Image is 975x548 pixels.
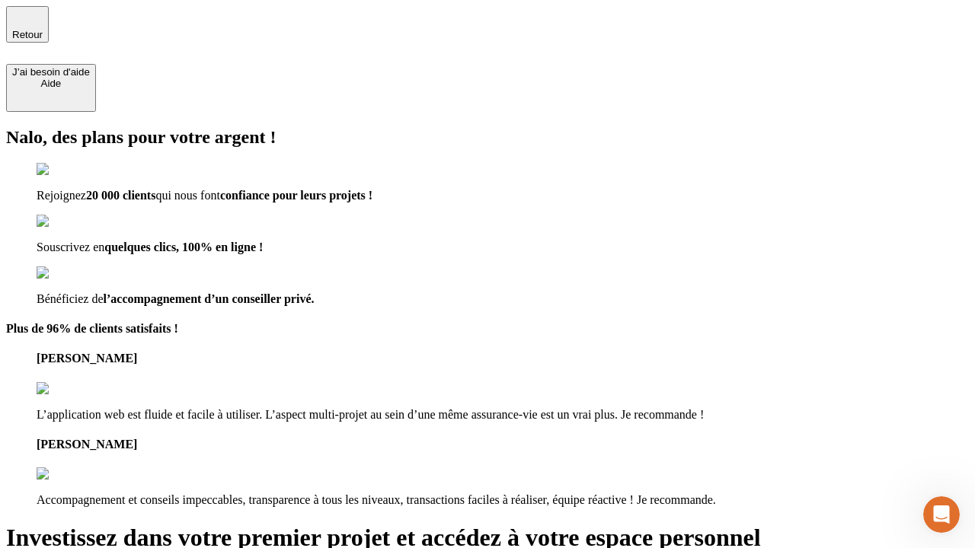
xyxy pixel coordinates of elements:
img: checkmark [37,215,102,228]
h4: [PERSON_NAME] [37,352,969,365]
img: reviews stars [37,467,112,481]
h4: [PERSON_NAME] [37,438,969,451]
span: Retour [12,29,43,40]
span: 20 000 clients [86,189,156,202]
span: Souscrivez en [37,241,104,253]
span: quelques clics, 100% en ligne ! [104,241,263,253]
img: checkmark [37,163,102,177]
iframe: Intercom live chat [923,496,960,533]
div: Aide [12,78,90,89]
span: qui nous font [155,189,219,202]
div: J’ai besoin d'aide [12,66,90,78]
button: Retour [6,6,49,43]
span: l’accompagnement d’un conseiller privé. [104,292,315,305]
span: Rejoignez [37,189,86,202]
h2: Nalo, des plans pour votre argent ! [6,127,969,148]
p: Accompagnement et conseils impeccables, transparence à tous les niveaux, transactions faciles à r... [37,493,969,507]
span: confiance pour leurs projets ! [220,189,372,202]
p: L’application web est fluide et facile à utiliser. L’aspect multi-projet au sein d’une même assur... [37,408,969,422]
img: reviews stars [37,382,112,396]
span: Bénéficiez de [37,292,104,305]
button: J’ai besoin d'aideAide [6,64,96,112]
h4: Plus de 96% de clients satisfaits ! [6,322,969,336]
img: checkmark [37,266,102,280]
